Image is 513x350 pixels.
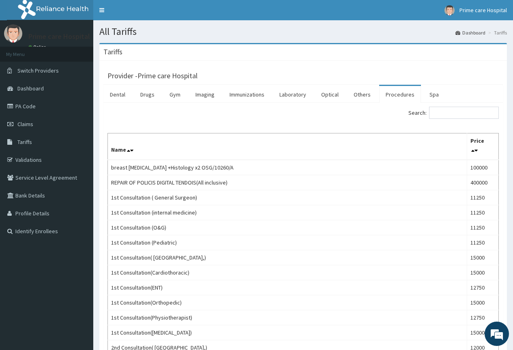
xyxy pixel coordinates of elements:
img: User Image [444,5,455,15]
span: Prime care Hospital [459,6,507,14]
td: 12750 [467,280,499,295]
td: 100000 [467,160,499,175]
a: Online [28,44,48,50]
a: Dashboard [455,29,485,36]
a: Spa [423,86,445,103]
td: 1st Consultation( [GEOGRAPHIC_DATA],) [108,250,467,265]
a: Drugs [134,86,161,103]
h1: All Tariffs [99,26,507,37]
td: 11250 [467,205,499,220]
span: Switch Providers [17,67,59,74]
a: Others [347,86,377,103]
a: Procedures [379,86,421,103]
th: Price [467,133,499,160]
td: 1st Consultation([MEDICAL_DATA]) [108,325,467,340]
td: 1st Consultation (internal medicine) [108,205,467,220]
td: breast [MEDICAL_DATA] +Histology x2 OSG/10260/A [108,160,467,175]
td: 1st Consultation(Orthopedic) [108,295,467,310]
span: Dashboard [17,85,44,92]
a: Gym [163,86,187,103]
td: 1st Consultation(Cardiothoracic) [108,265,467,280]
td: 11250 [467,190,499,205]
a: Optical [315,86,345,103]
span: Tariffs [17,138,32,146]
td: 15000 [467,295,499,310]
td: 1st Consultation(ENT) [108,280,467,295]
td: 15000 [467,325,499,340]
th: Name [108,133,467,160]
span: Claims [17,120,33,128]
td: 1st Consultation (Pediatric) [108,235,467,250]
li: Tariffs [486,29,507,36]
td: 11250 [467,235,499,250]
td: 15000 [467,265,499,280]
h3: Tariffs [103,48,122,56]
td: 1st Consultation(Physiotherapist) [108,310,467,325]
img: User Image [4,24,22,43]
a: Dental [103,86,132,103]
td: 12750 [467,310,499,325]
td: 1st Consultation ( General Surgeon) [108,190,467,205]
a: Immunizations [223,86,271,103]
td: REPAIR OF POLICIS DIGITAL TENDOIS(All inclusive) [108,175,467,190]
input: Search: [429,107,499,119]
td: 1st Consultation (O&G) [108,220,467,235]
a: Imaging [189,86,221,103]
td: 11250 [467,220,499,235]
h3: Provider - Prime care Hospital [107,72,197,79]
a: Laboratory [273,86,313,103]
label: Search: [408,107,499,119]
td: 15000 [467,250,499,265]
p: Prime care Hospital [28,33,90,40]
td: 400000 [467,175,499,190]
